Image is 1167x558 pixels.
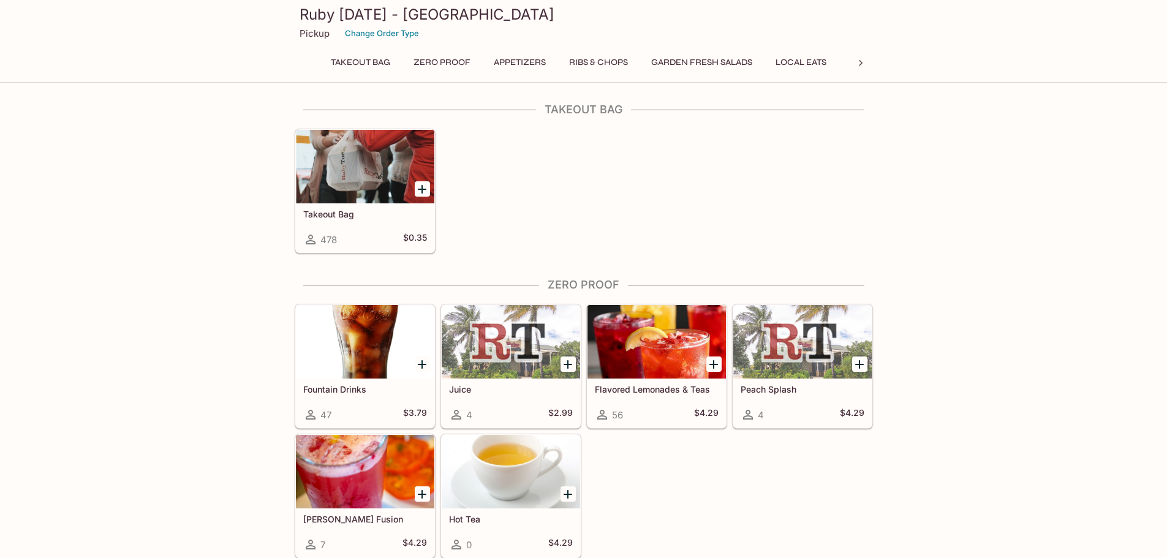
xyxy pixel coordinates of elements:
[296,130,434,203] div: Takeout Bag
[561,356,576,372] button: Add Juice
[840,407,864,422] h5: $4.29
[295,434,435,558] a: [PERSON_NAME] Fusion7$4.29
[706,356,722,372] button: Add Flavored Lemonades & Teas
[548,407,573,422] h5: $2.99
[402,537,427,552] h5: $4.29
[415,181,430,197] button: Add Takeout Bag
[487,54,553,71] button: Appetizers
[442,435,580,508] div: Hot Tea
[562,54,635,71] button: Ribs & Chops
[769,54,833,71] button: Local Eats
[741,384,864,394] h5: Peach Splash
[733,304,872,428] a: Peach Splash4$4.29
[403,407,427,422] h5: $3.79
[303,209,427,219] h5: Takeout Bag
[644,54,759,71] button: Garden Fresh Salads
[295,304,435,428] a: Fountain Drinks47$3.79
[612,409,623,421] span: 56
[295,278,873,292] h4: Zero Proof
[303,384,427,394] h5: Fountain Drinks
[595,384,719,394] h5: Flavored Lemonades & Teas
[295,129,435,253] a: Takeout Bag478$0.35
[442,305,580,379] div: Juice
[548,537,573,552] h5: $4.29
[324,54,397,71] button: Takeout Bag
[295,103,873,116] h4: Takeout Bag
[407,54,477,71] button: Zero Proof
[733,305,872,379] div: Peach Splash
[587,305,726,379] div: Flavored Lemonades & Teas
[415,356,430,372] button: Add Fountain Drinks
[320,409,331,421] span: 47
[296,305,434,379] div: Fountain Drinks
[415,486,430,502] button: Add Berry Fusion
[303,514,427,524] h5: [PERSON_NAME] Fusion
[441,434,581,558] a: Hot Tea0$4.29
[320,539,325,551] span: 7
[449,384,573,394] h5: Juice
[300,5,868,24] h3: Ruby [DATE] - [GEOGRAPHIC_DATA]
[300,28,330,39] p: Pickup
[852,356,867,372] button: Add Peach Splash
[758,409,764,421] span: 4
[403,232,427,247] h5: $0.35
[466,409,472,421] span: 4
[561,486,576,502] button: Add Hot Tea
[843,54,898,71] button: Chicken
[320,234,337,246] span: 478
[441,304,581,428] a: Juice4$2.99
[339,24,425,43] button: Change Order Type
[587,304,727,428] a: Flavored Lemonades & Teas56$4.29
[296,435,434,508] div: Berry Fusion
[694,407,719,422] h5: $4.29
[466,539,472,551] span: 0
[449,514,573,524] h5: Hot Tea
